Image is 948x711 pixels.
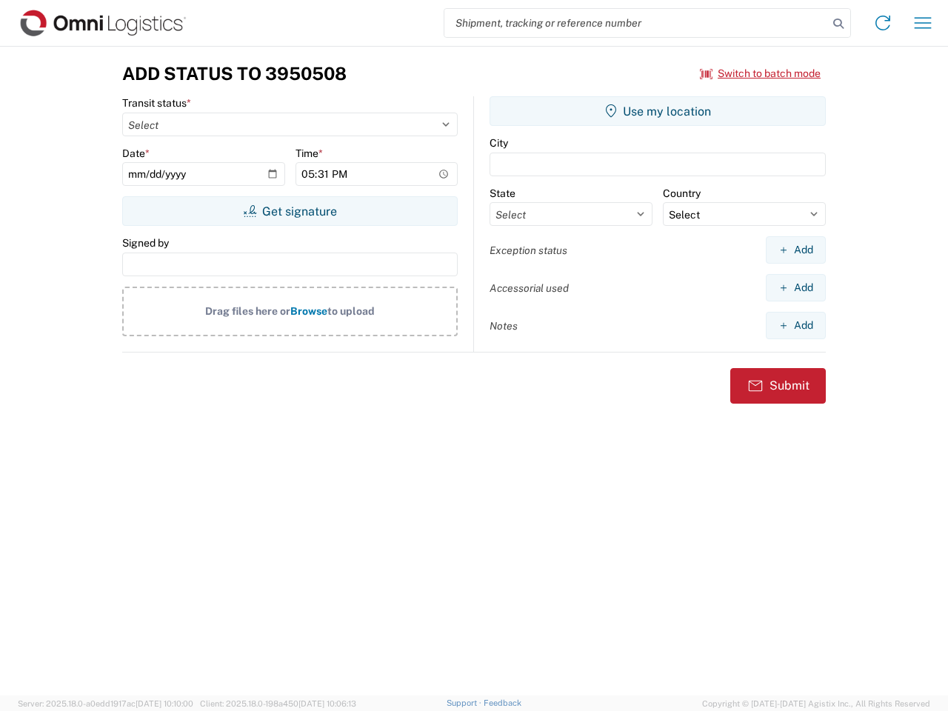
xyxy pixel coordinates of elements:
[490,136,508,150] label: City
[490,96,826,126] button: Use my location
[327,305,375,317] span: to upload
[290,305,327,317] span: Browse
[730,368,826,404] button: Submit
[18,699,193,708] span: Server: 2025.18.0-a0edd1917ac
[484,698,521,707] a: Feedback
[298,699,356,708] span: [DATE] 10:06:13
[122,147,150,160] label: Date
[122,196,458,226] button: Get signature
[200,699,356,708] span: Client: 2025.18.0-198a450
[122,236,169,250] label: Signed by
[702,697,930,710] span: Copyright © [DATE]-[DATE] Agistix Inc., All Rights Reserved
[490,319,518,333] label: Notes
[700,61,821,86] button: Switch to batch mode
[122,96,191,110] label: Transit status
[205,305,290,317] span: Drag files here or
[136,699,193,708] span: [DATE] 10:10:00
[296,147,323,160] label: Time
[766,274,826,301] button: Add
[490,244,567,257] label: Exception status
[444,9,828,37] input: Shipment, tracking or reference number
[663,187,701,200] label: Country
[122,63,347,84] h3: Add Status to 3950508
[447,698,484,707] a: Support
[766,312,826,339] button: Add
[490,281,569,295] label: Accessorial used
[490,187,515,200] label: State
[766,236,826,264] button: Add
